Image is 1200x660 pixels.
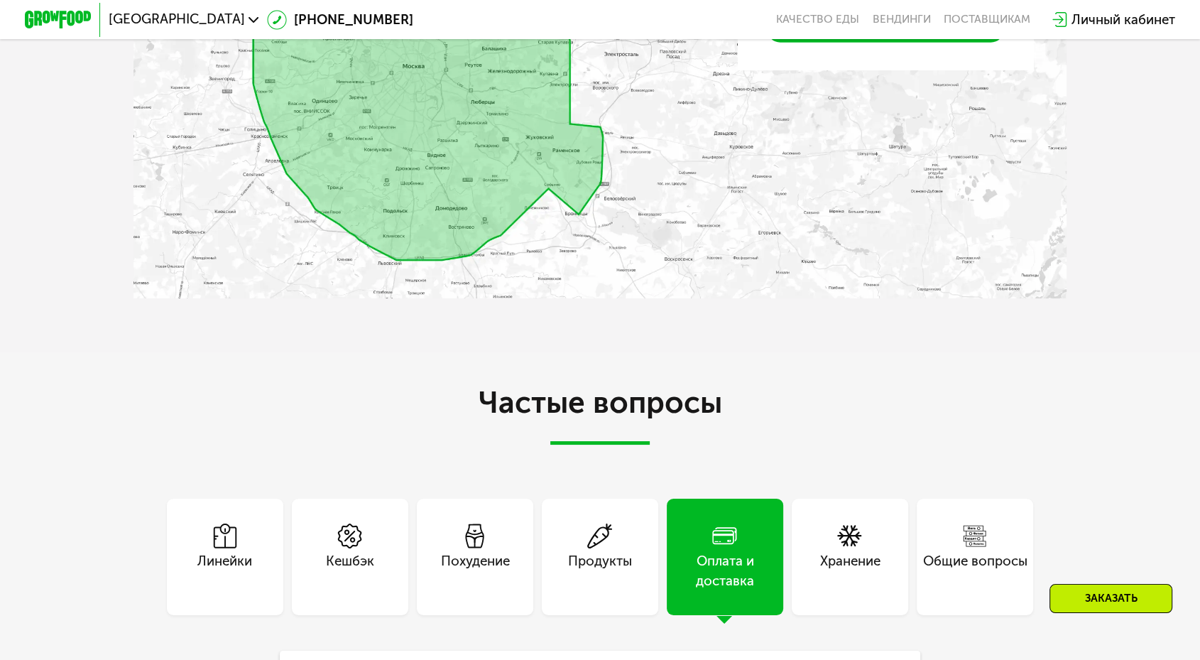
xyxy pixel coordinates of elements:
[440,551,509,591] div: Похудение
[267,10,413,30] a: [PHONE_NUMBER]
[820,551,880,591] div: Хранение
[776,13,859,26] a: Качество еды
[667,551,783,591] div: Оплата и доставка
[1049,584,1172,613] div: Заказать
[109,13,245,26] span: [GEOGRAPHIC_DATA]
[197,551,252,591] div: Линейки
[873,13,931,26] a: Вендинги
[1071,10,1175,30] div: Личный кабинет
[923,551,1027,591] div: Общие вопросы
[944,13,1030,26] div: поставщикам
[326,551,374,591] div: Кешбэк
[568,551,632,591] div: Продукты
[133,386,1067,445] h2: Частые вопросы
